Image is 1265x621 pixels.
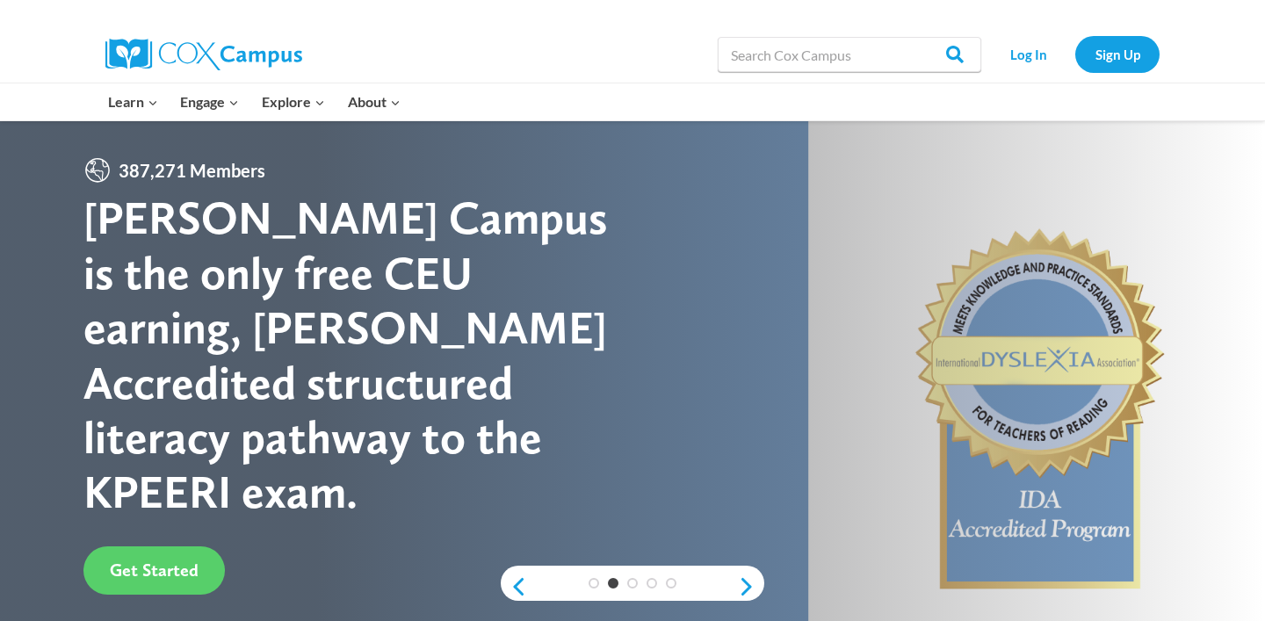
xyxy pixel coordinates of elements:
[97,83,411,120] nav: Primary Navigation
[112,156,272,184] span: 387,271 Members
[1075,36,1160,72] a: Sign Up
[501,576,527,597] a: previous
[336,83,412,120] button: Child menu of About
[990,36,1160,72] nav: Secondary Navigation
[250,83,336,120] button: Child menu of Explore
[647,578,657,589] a: 4
[627,578,638,589] a: 3
[110,560,199,581] span: Get Started
[170,83,251,120] button: Child menu of Engage
[608,578,618,589] a: 2
[83,191,632,519] div: [PERSON_NAME] Campus is the only free CEU earning, [PERSON_NAME] Accredited structured literacy p...
[738,576,764,597] a: next
[666,578,676,589] a: 5
[83,546,225,595] a: Get Started
[990,36,1066,72] a: Log In
[718,37,981,72] input: Search Cox Campus
[97,83,170,120] button: Child menu of Learn
[589,578,599,589] a: 1
[501,569,764,604] div: content slider buttons
[105,39,302,70] img: Cox Campus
